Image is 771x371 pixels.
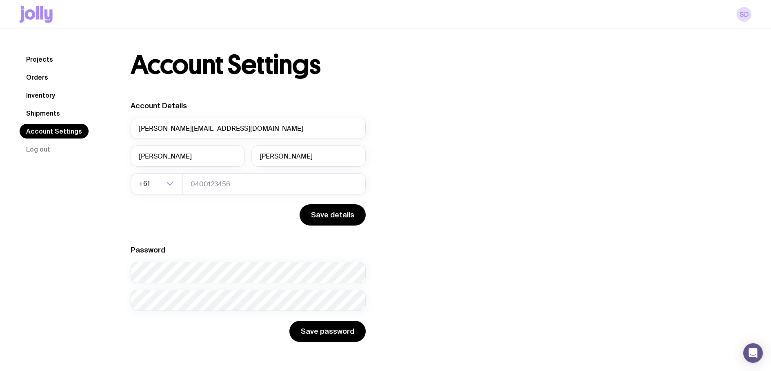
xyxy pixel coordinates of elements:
a: Orders [20,70,55,85]
input: your@email.com [131,118,366,139]
button: Log out [20,142,57,156]
input: Search for option [151,173,164,194]
label: Account Details [131,101,187,110]
a: Inventory [20,88,62,103]
div: Open Intercom Messenger [743,343,763,363]
button: Save details [300,204,366,226]
a: Projects [20,52,60,67]
button: Save password [289,321,366,342]
input: Last Name [251,145,366,167]
a: Shipments [20,106,67,121]
label: Password [131,246,165,254]
input: 0400123456 [182,173,366,194]
input: First Name [131,145,245,167]
a: SD [737,7,751,22]
span: +61 [139,173,151,194]
div: Search for option [131,173,183,194]
h1: Account Settings [131,52,320,78]
a: Account Settings [20,124,89,139]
